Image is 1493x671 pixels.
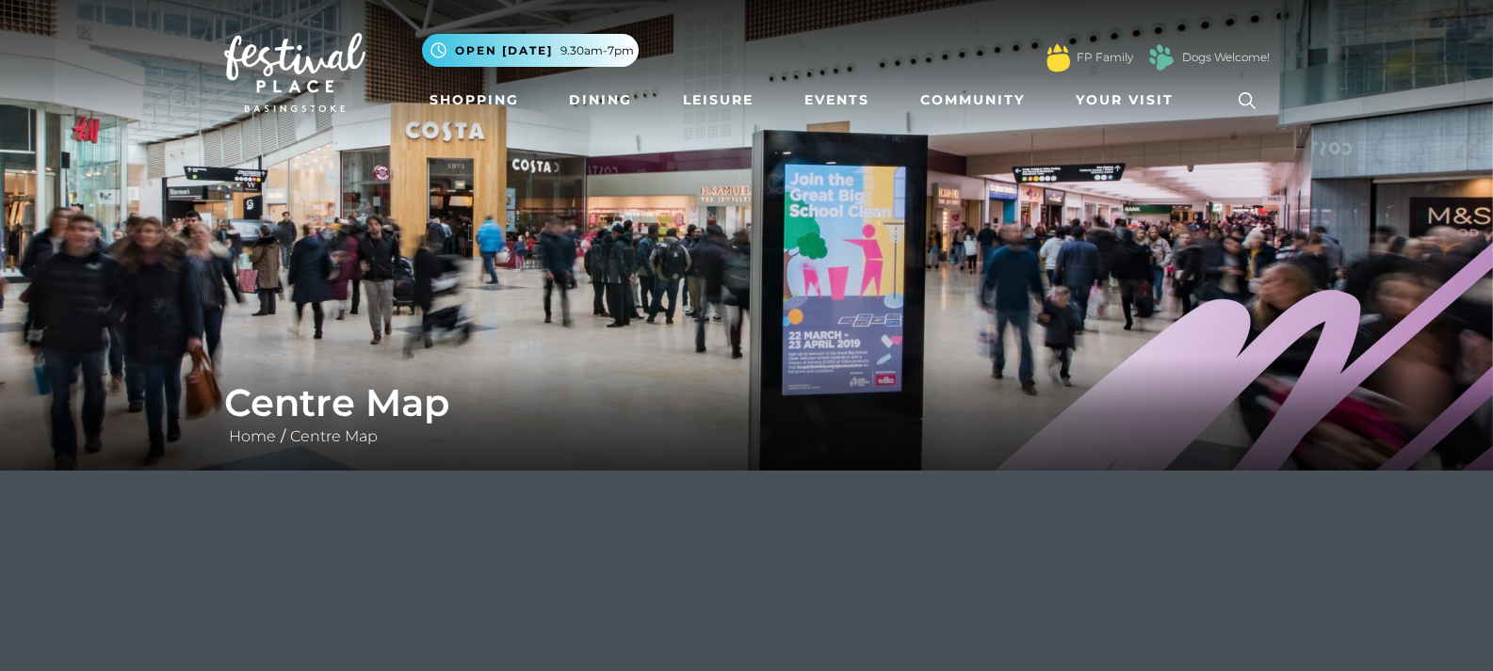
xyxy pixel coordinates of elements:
a: Leisure [675,83,761,118]
a: Dogs Welcome! [1182,49,1270,66]
a: Shopping [422,83,527,118]
a: Dining [561,83,640,118]
img: Festival Place Logo [224,33,365,112]
h1: Centre Map [224,380,1270,425]
a: FP Family [1077,49,1133,66]
span: Open [DATE] [455,42,553,59]
a: Your Visit [1068,83,1191,118]
span: Your Visit [1076,90,1174,110]
div: / [210,380,1284,448]
button: Open [DATE] 9.30am-7pm [422,34,639,67]
span: 9.30am-7pm [560,42,634,59]
a: Events [797,83,877,118]
a: Home [224,427,281,445]
a: Centre Map [285,427,382,445]
a: Community [913,83,1032,118]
